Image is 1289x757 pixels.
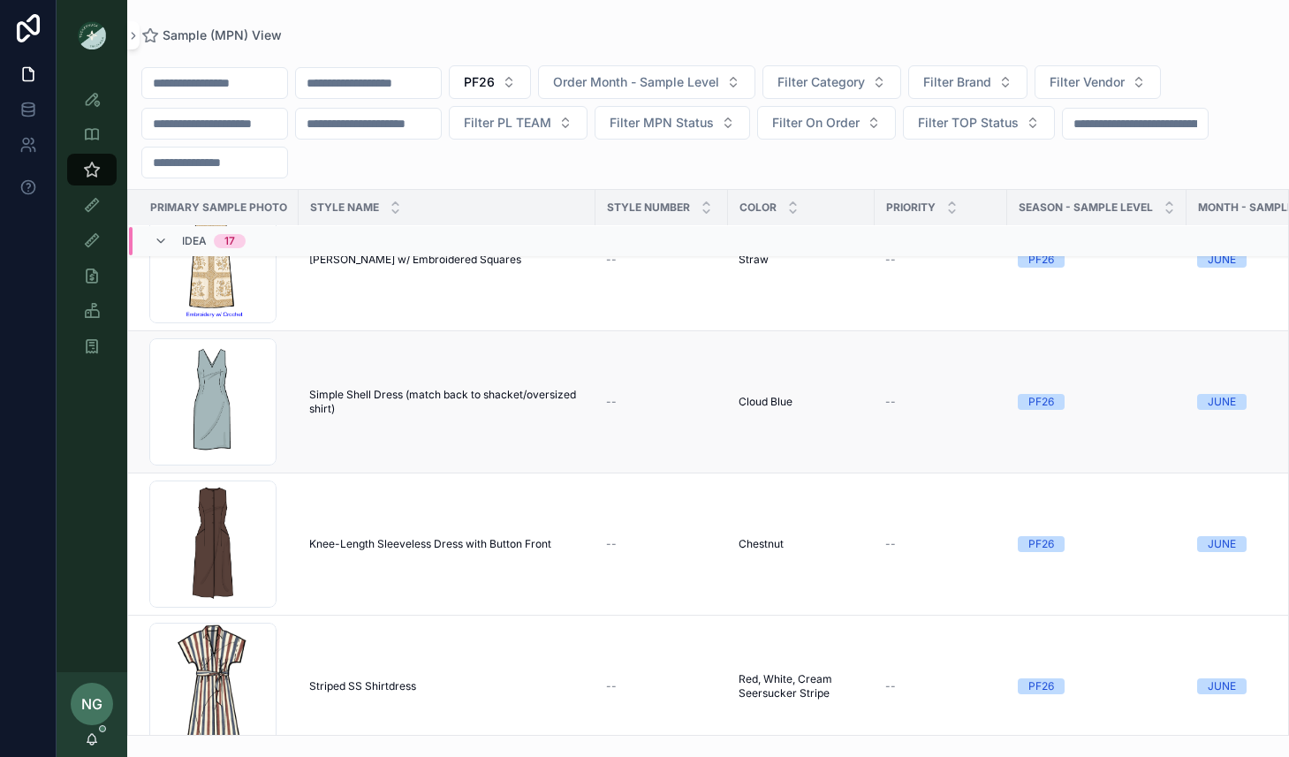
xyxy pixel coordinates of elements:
[309,253,521,267] span: [PERSON_NAME] w/ Embroidered Squares
[1018,252,1176,268] a: PF26
[150,201,287,215] span: PRIMARY SAMPLE PHOTO
[224,234,235,248] div: 17
[923,73,991,91] span: Filter Brand
[739,537,784,551] span: Chestnut
[886,201,936,215] span: PRIORITY
[309,537,585,551] a: Knee-Length Sleeveless Dress with Button Front
[757,106,896,140] button: Select Button
[1208,678,1236,694] div: JUNE
[606,537,717,551] a: --
[1018,536,1176,552] a: PF26
[1028,252,1054,268] div: PF26
[762,65,901,99] button: Select Button
[1028,536,1054,552] div: PF26
[610,114,714,132] span: Filter MPN Status
[885,679,896,693] span: --
[1019,201,1153,215] span: Season - Sample Level
[885,395,896,409] span: --
[777,73,865,91] span: Filter Category
[607,201,690,215] span: Style Number
[1028,394,1054,410] div: PF26
[1018,678,1176,694] a: PF26
[1208,394,1236,410] div: JUNE
[1208,252,1236,268] div: JUNE
[464,73,495,91] span: PF26
[553,73,719,91] span: Order Month - Sample Level
[606,395,717,409] a: --
[1028,678,1054,694] div: PF26
[885,537,997,551] a: --
[606,537,617,551] span: --
[449,65,531,99] button: Select Button
[538,65,755,99] button: Select Button
[163,26,282,44] span: Sample (MPN) View
[464,114,551,132] span: Filter PL TEAM
[606,679,717,693] a: --
[739,253,769,267] span: Straw
[908,65,1027,99] button: Select Button
[918,114,1019,132] span: Filter TOP Status
[739,395,864,409] a: Cloud Blue
[739,201,777,215] span: Color
[1018,394,1176,410] a: PF26
[903,106,1055,140] button: Select Button
[309,679,585,693] a: Striped SS Shirtdress
[449,106,588,140] button: Select Button
[606,253,617,267] span: --
[81,693,102,715] span: NG
[885,679,997,693] a: --
[309,537,551,551] span: Knee-Length Sleeveless Dress with Button Front
[739,253,864,267] a: Straw
[772,114,860,132] span: Filter On Order
[606,253,717,267] a: --
[78,21,106,49] img: App logo
[739,395,792,409] span: Cloud Blue
[885,253,896,267] span: --
[1035,65,1161,99] button: Select Button
[141,26,282,44] a: Sample (MPN) View
[1050,73,1125,91] span: Filter Vendor
[606,679,617,693] span: --
[57,71,127,385] div: scrollable content
[606,395,617,409] span: --
[595,106,750,140] button: Select Button
[885,253,997,267] a: --
[885,537,896,551] span: --
[182,234,207,248] span: Idea
[309,388,585,416] a: Simple Shell Dress (match back to shacket/oversized shirt)
[309,253,585,267] a: [PERSON_NAME] w/ Embroidered Squares
[1208,536,1236,552] div: JUNE
[309,679,416,693] span: Striped SS Shirtdress
[739,672,864,700] a: Red, White, Cream Seersucker Stripe
[885,395,997,409] a: --
[310,201,379,215] span: Style Name
[739,537,864,551] a: Chestnut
